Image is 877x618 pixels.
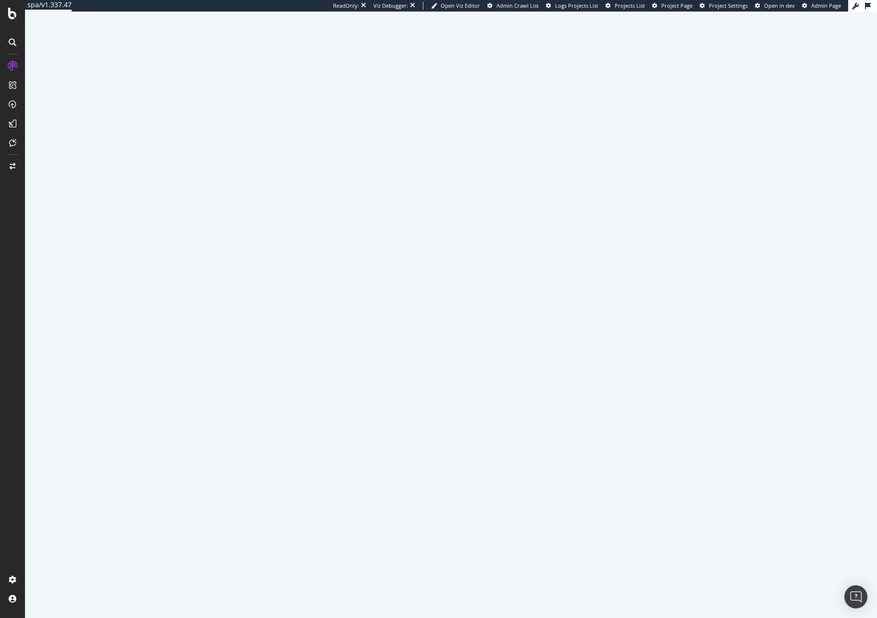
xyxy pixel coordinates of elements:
[811,2,841,9] span: Admin Page
[431,2,480,10] a: Open Viz Editor
[496,2,539,9] span: Admin Crawl List
[709,2,748,9] span: Project Settings
[487,2,539,10] a: Admin Crawl List
[441,2,480,9] span: Open Viz Editor
[373,2,408,10] div: Viz Debugger:
[605,2,645,10] a: Projects List
[661,2,692,9] span: Project Page
[764,2,795,9] span: Open in dev
[755,2,795,10] a: Open in dev
[700,2,748,10] a: Project Settings
[844,585,867,608] div: Open Intercom Messenger
[555,2,598,9] span: Logs Projects List
[333,2,359,10] div: ReadOnly:
[802,2,841,10] a: Admin Page
[615,2,645,9] span: Projects List
[546,2,598,10] a: Logs Projects List
[652,2,692,10] a: Project Page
